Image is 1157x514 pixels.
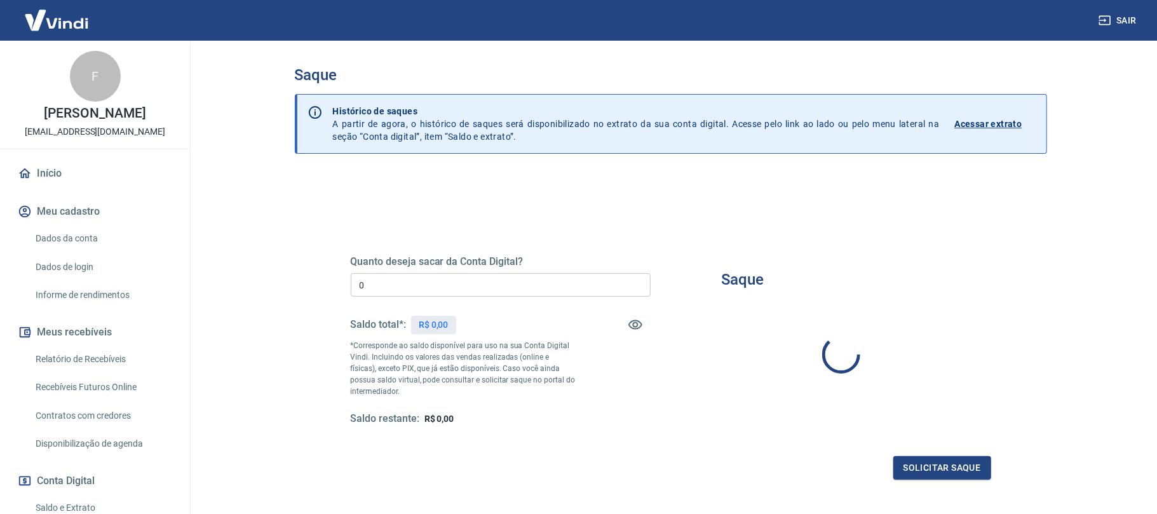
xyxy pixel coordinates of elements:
span: R$ 0,00 [424,414,454,424]
p: Histórico de saques [333,105,940,118]
h3: Saque [295,66,1047,84]
p: R$ 0,00 [419,318,449,332]
h5: Quanto deseja sacar da Conta Digital? [351,255,651,268]
button: Conta Digital [15,467,175,495]
img: Vindi [15,1,98,39]
a: Dados da conta [30,226,175,252]
a: Informe de rendimentos [30,282,175,308]
a: Dados de login [30,254,175,280]
p: *Corresponde ao saldo disponível para uso na sua Conta Digital Vindi. Incluindo os valores das ve... [351,340,576,397]
button: Meus recebíveis [15,318,175,346]
p: [EMAIL_ADDRESS][DOMAIN_NAME] [25,125,165,139]
h5: Saldo total*: [351,318,406,331]
button: Sair [1096,9,1142,32]
p: [PERSON_NAME] [44,107,145,120]
h5: Saldo restante: [351,412,419,426]
a: Recebíveis Futuros Online [30,374,175,400]
p: A partir de agora, o histórico de saques será disponibilizado no extrato da sua conta digital. Ac... [333,105,940,143]
a: Contratos com credores [30,403,175,429]
p: Acessar extrato [955,118,1022,130]
button: Solicitar saque [893,456,991,480]
a: Disponibilização de agenda [30,431,175,457]
button: Meu cadastro [15,198,175,226]
a: Relatório de Recebíveis [30,346,175,372]
a: Acessar extrato [955,105,1036,143]
a: Início [15,159,175,187]
div: F [70,51,121,102]
h3: Saque [722,271,764,288]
